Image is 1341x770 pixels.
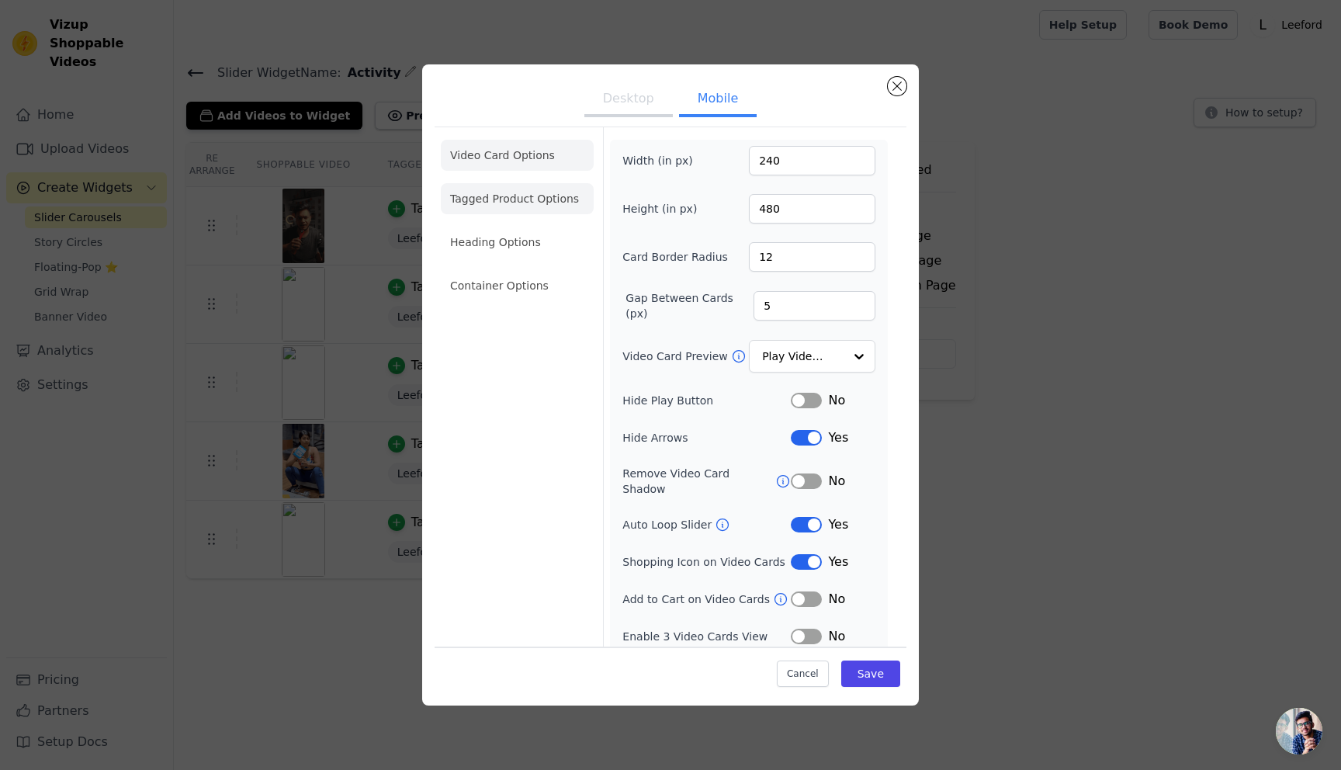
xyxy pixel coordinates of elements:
button: Close modal [888,77,906,95]
li: Container Options [441,270,594,301]
label: Height (in px) [622,201,707,217]
label: Width (in px) [622,153,707,168]
div: Open chat [1276,708,1322,754]
span: Yes [828,428,848,447]
li: Video Card Options [441,140,594,171]
li: Tagged Product Options [441,183,594,214]
label: Hide Arrows [622,430,791,446]
label: Remove Video Card Shadow [622,466,775,497]
label: Card Border Radius [622,249,728,265]
span: No [828,472,845,491]
span: Yes [828,553,848,571]
button: Desktop [584,83,673,117]
button: Cancel [777,661,829,687]
span: Yes [828,515,848,534]
label: Gap Between Cards (px) [625,290,754,321]
span: No [828,391,845,410]
span: No [828,590,845,609]
label: Add to Cart on Video Cards [622,591,773,607]
button: Mobile [679,83,757,117]
label: Hide Play Button [622,393,791,408]
span: No [828,627,845,646]
li: Heading Options [441,227,594,258]
label: Video Card Preview [622,349,730,364]
label: Enable 3 Video Cards View [622,629,791,644]
label: Shopping Icon on Video Cards [622,554,785,570]
button: Save [841,661,900,687]
label: Auto Loop Slider [622,517,715,532]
